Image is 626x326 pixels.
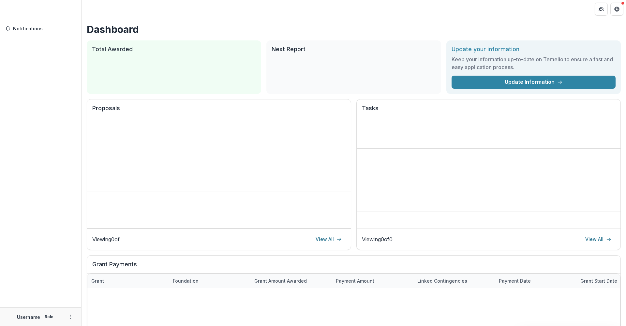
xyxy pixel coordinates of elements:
[362,235,393,243] p: Viewing 0 of 0
[610,3,623,16] button: Get Help
[362,105,615,117] h2: Tasks
[92,105,346,117] h2: Proposals
[67,313,75,321] button: More
[272,46,436,53] h2: Next Report
[452,55,616,71] h3: Keep your information up-to-date on Temelio to ensure a fast and easy application process.
[17,314,40,320] p: Username
[92,46,256,53] h2: Total Awarded
[452,76,616,89] a: Update Information
[92,261,615,273] h2: Grant Payments
[87,23,621,35] h1: Dashboard
[43,314,55,320] p: Role
[452,46,616,53] h2: Update your information
[312,234,346,244] a: View All
[581,234,615,244] a: View All
[92,235,120,243] p: Viewing 0 of
[13,26,76,32] span: Notifications
[595,3,608,16] button: Partners
[3,23,79,34] button: Notifications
